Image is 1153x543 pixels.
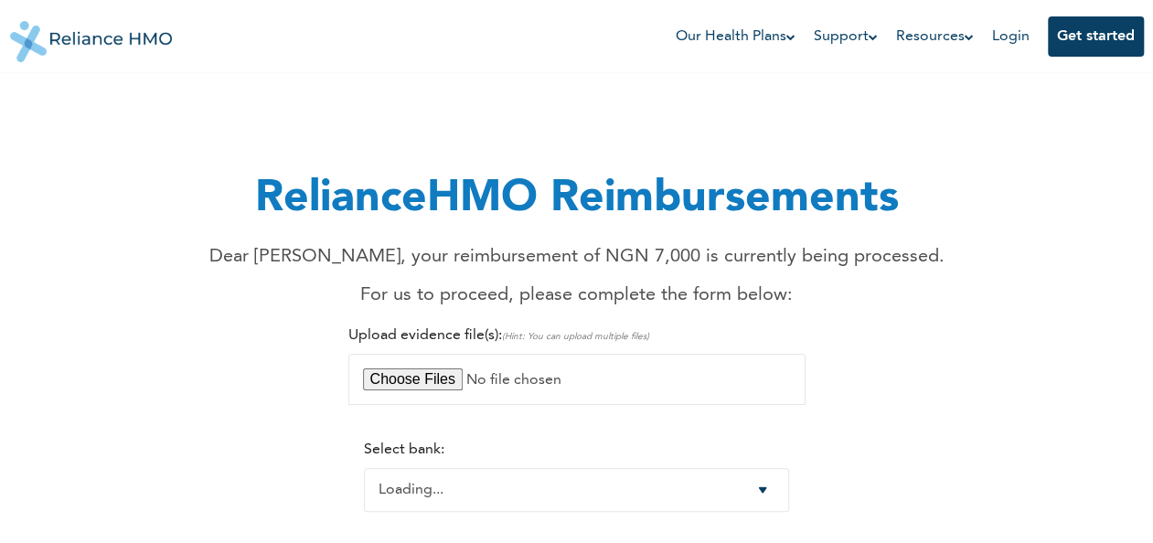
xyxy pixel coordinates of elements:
label: Upload evidence file(s): [348,328,649,343]
a: Our Health Plans [676,26,795,48]
p: For us to proceed, please complete the form below: [209,282,945,309]
h1: RelianceHMO Reimbursements [209,166,945,232]
a: Login [992,29,1030,44]
span: (Hint: You can upload multiple files) [502,332,649,341]
button: Get started [1048,16,1144,57]
a: Resources [896,26,974,48]
p: Dear [PERSON_NAME], your reimbursement of NGN 7,000 is currently being processed. [209,243,945,271]
label: Select bank: [364,442,444,457]
img: Reliance HMO's Logo [10,7,173,62]
a: Support [814,26,878,48]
